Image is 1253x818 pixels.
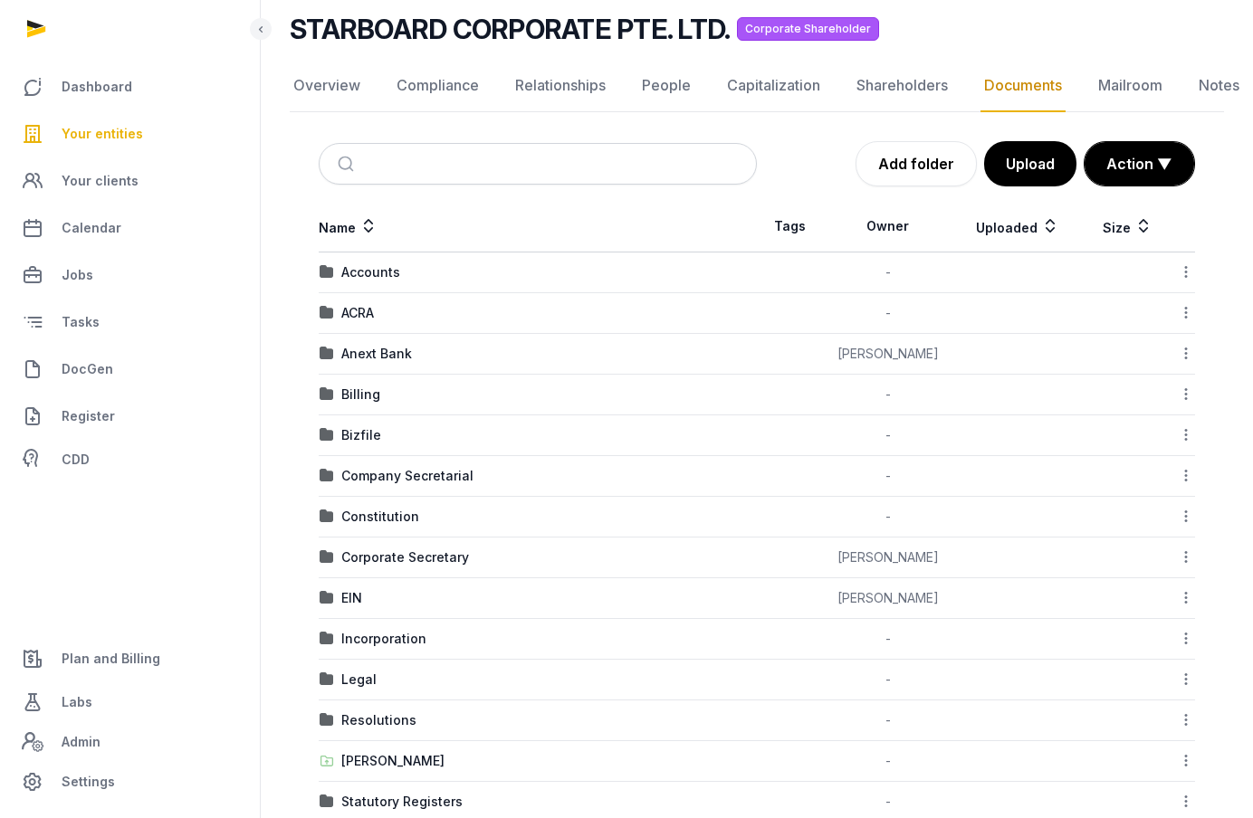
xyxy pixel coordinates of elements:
[824,252,952,293] td: -
[1083,201,1172,252] th: Size
[320,387,334,402] img: folder.svg
[62,217,121,239] span: Calendar
[14,724,245,760] a: Admin
[824,741,952,782] td: -
[341,426,381,444] div: Bizfile
[512,60,609,112] a: Relationships
[14,395,245,438] a: Register
[320,509,334,524] img: folder.svg
[824,375,952,415] td: -
[341,589,362,607] div: EIN
[62,311,100,333] span: Tasks
[290,60,1224,112] nav: Tabs
[62,731,100,753] span: Admin
[824,578,952,619] td: [PERSON_NAME]
[320,347,334,361] img: folder.svg
[14,300,245,344] a: Tasks
[1195,60,1243,112] a: Notes
[824,497,952,537] td: -
[341,793,463,811] div: Statutory Registers
[824,201,952,252] th: Owner
[824,415,952,456] td: -
[327,144,369,184] button: Submit
[1095,60,1166,112] a: Mailroom
[824,456,952,497] td: -
[320,794,334,809] img: folder.svg
[952,201,1084,252] th: Uploaded
[319,201,757,252] th: Name
[62,264,93,286] span: Jobs
[14,680,245,724] a: Labs
[341,304,374,322] div: ACRA
[14,206,245,250] a: Calendar
[341,548,469,566] div: Corporate Secretary
[62,405,115,427] span: Register
[320,754,334,768] img: folder-upload.svg
[824,334,952,375] td: [PERSON_NAME]
[341,508,419,526] div: Constitution
[320,428,334,442] img: folder.svg
[341,385,380,404] div: Billing
[62,771,115,793] span: Settings
[290,60,364,112] a: Overview
[824,700,952,741] td: -
[62,170,139,192] span: Your clients
[341,263,400,281] div: Accounts
[14,347,245,391] a: DocGen
[341,711,416,729] div: Resolutions
[980,60,1066,112] a: Documents
[341,671,377,689] div: Legal
[341,345,412,363] div: Anext Bank
[638,60,694,112] a: People
[320,672,334,687] img: folder.svg
[1085,142,1194,185] button: Action ▼
[393,60,483,112] a: Compliance
[320,713,334,728] img: folder.svg
[14,112,245,156] a: Your entities
[824,660,952,700] td: -
[14,760,245,804] a: Settings
[853,60,952,112] a: Shareholders
[14,637,245,680] a: Plan and Billing
[824,293,952,334] td: -
[320,591,334,605] img: folder.svg
[14,253,245,297] a: Jobs
[757,201,824,252] th: Tags
[62,648,160,670] span: Plan and Billing
[62,76,132,98] span: Dashboard
[341,752,445,770] div: [PERSON_NAME]
[320,469,334,483] img: folder.svg
[824,537,952,578] td: [PERSON_NAME]
[62,358,113,380] span: DocGen
[856,141,977,186] a: Add folder
[320,632,334,646] img: folder.svg
[14,159,245,203] a: Your clients
[62,449,90,471] span: CDD
[341,467,473,485] div: Company Secretarial
[320,265,334,280] img: folder.svg
[14,65,245,109] a: Dashboard
[737,17,879,41] span: Corporate Shareholder
[290,13,730,45] h2: STARBOARD CORPORATE PTE. LTD.
[984,141,1076,186] button: Upload
[341,630,426,648] div: Incorporation
[320,550,334,565] img: folder.svg
[320,306,334,320] img: folder.svg
[62,691,92,713] span: Labs
[723,60,824,112] a: Capitalization
[14,442,245,478] a: CDD
[824,619,952,660] td: -
[62,123,143,145] span: Your entities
